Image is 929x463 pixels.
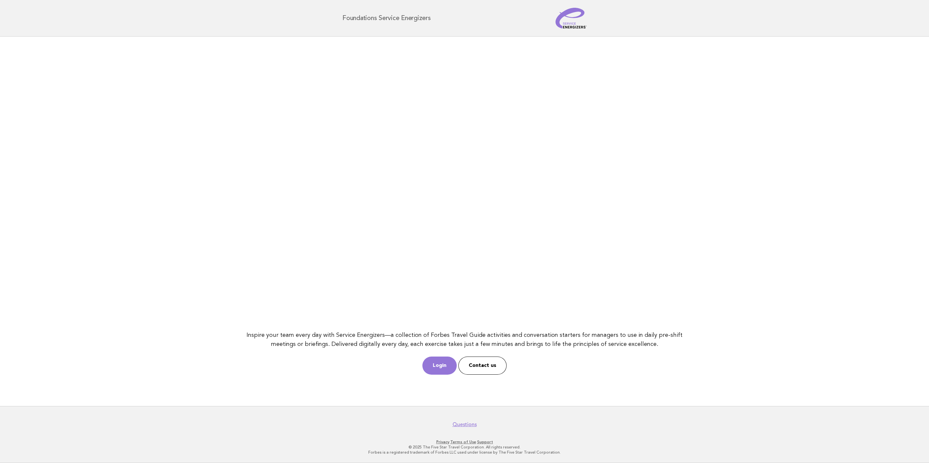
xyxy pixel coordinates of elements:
a: Terms of Use [450,440,476,444]
h1: Foundations Service Energizers [342,15,431,21]
p: · · [266,439,663,445]
img: Service Energizers [556,8,587,28]
p: © 2025 The Five Star Travel Corporation. All rights reserved. [266,445,663,450]
a: Support [477,440,493,444]
p: Forbes is a registered trademark of Forbes LLC used under license by The Five Star Travel Corpora... [266,450,663,455]
a: Contact us [458,357,507,375]
iframe: YouTube video player [240,68,689,320]
p: Inspire your team every day with Service Energizers—a collection of Forbes Travel Guide activitie... [240,331,689,349]
a: Questions [453,421,477,428]
a: Login [422,357,457,375]
a: Privacy [436,440,449,444]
